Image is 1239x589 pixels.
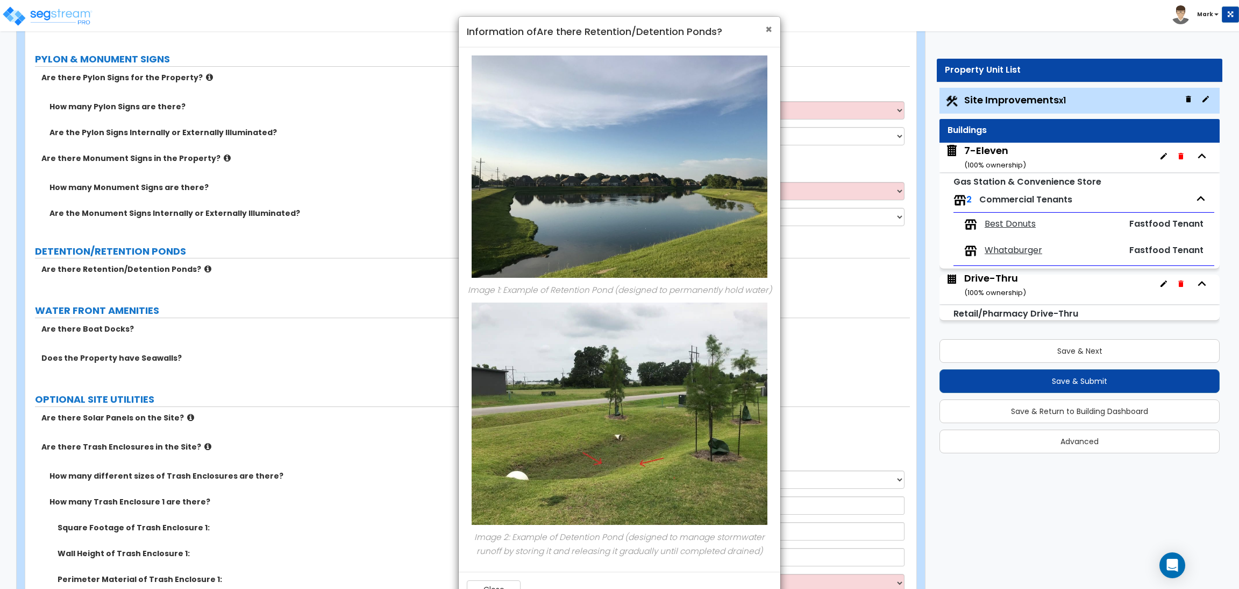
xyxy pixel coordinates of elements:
[467,25,772,39] h4: Information of Are there Retention/Detention Ponds?
[472,303,767,525] img: 38.jpeg
[472,55,767,278] img: 37.jpg
[474,531,510,543] i: Image 2:
[765,22,772,37] span: ×
[765,24,772,35] button: Close
[468,284,772,296] i: Image 1: Example of Retention Pond (designed to permanently hold water)
[476,531,765,557] i: Example of Detention Pond (designed to manage stormwater runoff by storing it and releasing it gr...
[1159,552,1185,578] div: Open Intercom Messenger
